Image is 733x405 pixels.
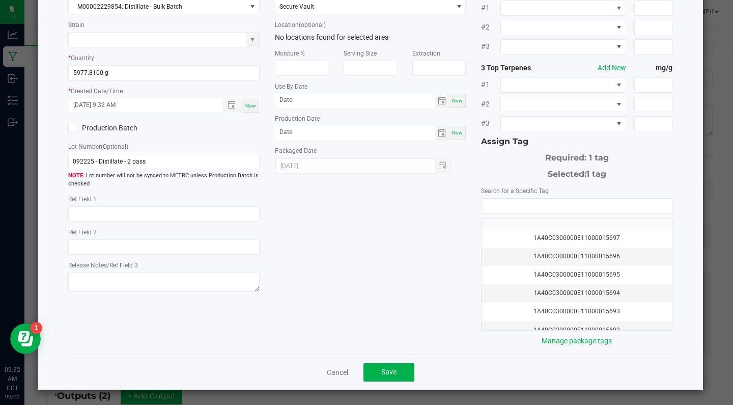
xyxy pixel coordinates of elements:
[275,126,435,139] input: Date
[481,186,549,196] label: Search for a Specific Tag
[542,337,612,345] a: Manage package tags
[223,99,243,112] span: Toggle popup
[275,94,435,106] input: Date
[279,3,314,10] span: Secure Vault
[481,164,672,180] div: Selected:
[500,116,626,131] span: NO DATA FOUND
[481,63,557,73] strong: 3 Top Terpenes
[101,143,128,150] span: (Optional)
[586,169,606,179] span: 1 tag
[500,39,626,55] span: NO DATA FOUND
[481,99,500,110] span: #2
[452,98,463,103] span: Now
[363,363,414,382] button: Save
[412,49,440,58] label: Extraction
[10,323,41,354] iframe: Resource center
[275,82,307,91] label: Use By Date
[245,103,256,109] span: Now
[481,41,500,52] span: #3
[299,21,326,29] span: (optional)
[500,20,626,35] span: NO DATA FOUND
[327,367,348,377] a: Cancel
[500,97,626,112] span: NO DATA FOUND
[634,63,672,73] strong: mg/g
[481,79,500,90] span: #1
[488,233,666,243] div: 1A40C0300000E11000015697
[500,77,626,93] span: NO DATA FOUND
[488,252,666,261] div: 1A40C0300000E11000015696
[71,87,123,96] label: Created Date/Time
[68,172,260,188] span: Lot number will not be synced to METRC unless Production Batch is checked
[69,99,212,112] input: Created Datetime
[435,94,450,108] span: Toggle calendar
[275,33,389,41] span: No locations found for selected area
[482,199,672,213] input: NO DATA FOUND
[481,3,500,13] span: #1
[488,288,666,298] div: 1A40C0300000E11000015694
[488,326,666,335] div: 1A40C0300000E11000015692
[68,123,156,133] label: Production Batch
[275,114,320,123] label: Production Date
[500,1,626,16] span: NO DATA FOUND
[275,20,326,30] label: Location
[488,307,666,316] div: 1A40C0300000E11000015693
[275,146,317,155] label: Packaged Date
[452,130,463,136] span: Now
[481,22,500,33] span: #2
[481,148,672,164] div: Required: 1 tag
[435,126,450,140] span: Toggle calendar
[68,20,84,30] label: Strain
[68,195,97,204] label: Ref Field 1
[481,136,672,148] div: Assign Tag
[71,53,94,63] label: Quantity
[68,228,97,237] label: Ref Field 2
[481,118,500,129] span: #3
[30,322,42,334] iframe: Resource center unread badge
[68,261,138,270] label: Release Notes/Ref Field 3
[344,49,377,58] label: Serving Size
[488,270,666,280] div: 1A40C0300000E11000015695
[275,49,305,58] label: Moisture %
[68,142,128,151] label: Lot Number
[381,368,397,376] span: Save
[598,63,626,73] button: Add New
